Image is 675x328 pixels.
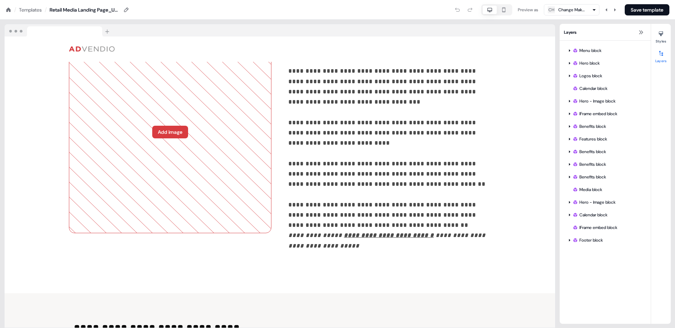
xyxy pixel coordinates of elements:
[558,6,586,13] div: Change Makers
[572,123,644,130] div: Benefits block
[564,96,647,107] div: Hero - Image block
[564,108,647,119] div: IFrame embed block
[152,126,188,138] button: Add image
[564,83,647,94] div: Calendar block
[544,4,599,15] button: CHChange Makers
[572,98,644,105] div: Hero - Image block
[572,110,644,117] div: IFrame embed block
[572,173,644,181] div: Benefits block
[14,6,16,14] div: /
[564,133,647,145] div: Features block
[548,6,554,13] div: CH
[651,48,671,63] button: Layers
[572,211,644,218] div: Calendar block
[564,222,647,233] div: IFrame embed block
[572,47,644,54] div: Menu block
[564,171,647,183] div: Benefits block
[564,58,647,69] div: Hero block
[564,45,647,56] div: Menu block
[564,146,647,157] div: Benefits block
[69,31,271,233] div: Add image
[564,209,647,221] div: Calendar block
[564,121,647,132] div: Benefits block
[560,24,651,41] div: Layers
[5,24,112,37] img: Browser topbar
[651,28,671,44] button: Styles
[518,6,538,13] div: Preview as
[572,136,644,143] div: Features block
[625,4,669,15] button: Save template
[564,70,647,81] div: Logos block
[19,6,42,13] a: Templates
[572,72,644,79] div: Logos block
[45,6,47,14] div: /
[572,237,644,244] div: Footer block
[564,159,647,170] div: Benefits block
[564,184,647,195] div: Media block
[572,161,644,168] div: Benefits block
[572,85,644,92] div: Calendar block
[572,199,644,206] div: Hero - Image block
[564,235,647,246] div: Footer block
[572,60,644,67] div: Hero block
[572,186,644,193] div: Media block
[564,197,647,208] div: Hero - Image block
[572,148,644,155] div: Benefits block
[50,6,120,13] div: Retail Media Landing Page_Unaware_Aware
[572,224,644,231] div: IFrame embed block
